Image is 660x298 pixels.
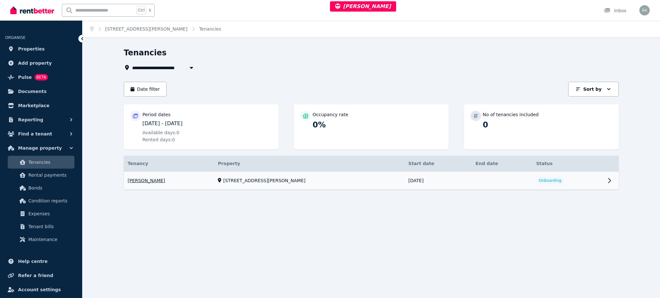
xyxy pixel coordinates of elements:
[28,197,72,205] span: Condition reports
[18,88,47,95] span: Documents
[404,156,472,172] th: Start date
[18,45,45,53] span: Properties
[5,57,77,70] a: Add property
[18,286,61,293] span: Account settings
[335,3,391,9] span: [PERSON_NAME]
[142,129,180,136] span: Available days: 0
[5,269,77,282] a: Refer a friend
[483,120,612,130] p: 0
[18,257,48,265] span: Help centre
[124,172,214,190] a: View details for Puneet Sehgal
[568,82,619,97] button: Sort by
[5,99,77,112] a: Marketplace
[5,283,77,296] a: Account settings
[8,156,74,169] a: Tenancies
[142,120,272,127] p: [DATE] - [DATE]
[532,172,603,190] a: View details for Puneet Sehgal
[8,182,74,194] a: Bonds
[8,220,74,233] a: Tenant bills
[18,130,52,138] span: Find a tenant
[8,194,74,207] a: Condition reports
[472,156,532,172] th: End date
[10,5,54,15] img: RentBetter
[5,127,77,140] button: Find a tenant
[5,85,77,98] a: Documents
[5,71,77,84] a: PulseBETA
[142,111,170,118] p: Period dates
[142,136,175,143] span: Rented days: 0
[28,171,72,179] span: Rental payments
[124,82,167,97] button: Date filter
[404,172,472,190] a: View details for Puneet Sehgal
[18,73,32,81] span: Pulse
[5,255,77,268] a: Help centre
[214,156,404,172] th: Property
[604,7,626,14] div: Inbox
[313,120,442,130] p: 0%
[18,272,53,279] span: Refer a friend
[5,35,25,40] span: ORGANISE
[28,158,72,166] span: Tenancies
[8,207,74,220] a: Expenses
[8,233,74,246] a: Maintenance
[28,184,72,192] span: Bonds
[34,74,48,80] span: BETA
[82,21,229,37] nav: Breadcrumb
[313,111,348,118] p: Occupancy rate
[603,172,619,190] a: View details for Puneet Sehgal
[149,8,151,13] span: k
[483,111,539,118] p: No of tenancies included
[128,160,148,167] span: Tenancy
[583,86,602,92] p: Sort by
[18,144,62,152] span: Manage property
[18,59,52,67] span: Add property
[28,223,72,230] span: Tenant bills
[214,172,404,190] a: View details for Puneet Sehgal
[18,116,43,124] span: Reporting
[5,113,77,126] button: Reporting
[199,26,221,32] span: Tenancies
[404,172,472,190] td: [DATE]
[136,6,146,14] span: Ctrl
[8,169,74,182] a: Rental payments
[18,102,49,109] span: Marketplace
[105,26,188,32] a: [STREET_ADDRESS][PERSON_NAME]
[5,142,77,154] button: Manage property
[532,156,603,172] th: Status
[28,210,72,218] span: Expenses
[124,48,167,58] h1: Tenancies
[5,42,77,55] a: Properties
[28,236,72,243] span: Maintenance
[639,5,650,15] img: Rochelle Alvarez
[472,172,532,190] a: View details for Puneet Sehgal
